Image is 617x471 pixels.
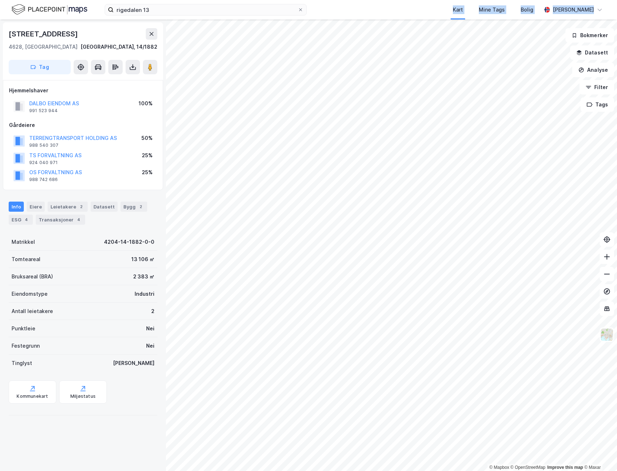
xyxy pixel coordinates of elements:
div: Gårdeiere [9,121,157,129]
div: Punktleie [12,324,35,333]
div: 991 523 944 [29,108,58,114]
div: [PERSON_NAME] [113,359,154,367]
div: [STREET_ADDRESS] [9,28,79,40]
button: Datasett [570,45,614,60]
div: Hjemmelshaver [9,86,157,95]
button: Filter [579,80,614,94]
div: Antall leietakere [12,307,53,316]
div: Mine Tags [479,5,505,14]
div: 4204-14-1882-0-0 [104,238,154,246]
div: Kart [453,5,463,14]
div: 4 [23,216,30,223]
button: Bokmerker [565,28,614,43]
div: [GEOGRAPHIC_DATA], 14/1882 [80,43,157,51]
a: OpenStreetMap [511,465,546,470]
div: 100% [139,99,153,108]
div: Bolig [521,5,533,14]
a: Mapbox [489,465,509,470]
div: Industri [135,290,154,298]
div: 25% [142,168,153,177]
div: Festegrunn [12,342,40,350]
div: Bygg [121,202,147,212]
div: Nei [146,342,154,350]
div: 2 [78,203,85,210]
div: [PERSON_NAME] [553,5,594,14]
div: 2 383 ㎡ [133,272,154,281]
a: Improve this map [547,465,583,470]
img: Z [600,328,614,342]
div: Datasett [91,202,118,212]
div: ESG [9,215,33,225]
div: Info [9,202,24,212]
button: Analyse [572,63,614,77]
input: Søk på adresse, matrikkel, gårdeiere, leietakere eller personer [114,4,298,15]
div: Kommunekart [17,393,48,399]
div: 4628, [GEOGRAPHIC_DATA] [9,43,78,51]
div: Bruksareal (BRA) [12,272,53,281]
button: Tag [9,60,71,74]
div: 13 106 ㎡ [131,255,154,264]
div: 2 [137,203,144,210]
div: 4 [75,216,82,223]
div: Nei [146,324,154,333]
img: logo.f888ab2527a4732fd821a326f86c7f29.svg [12,3,87,16]
div: Matrikkel [12,238,35,246]
iframe: Chat Widget [581,436,617,471]
div: Transaksjoner [36,215,85,225]
div: 924 040 971 [29,160,58,166]
div: 2 [151,307,154,316]
button: Tags [581,97,614,112]
div: Tinglyst [12,359,32,367]
div: 988 742 686 [29,177,58,182]
div: Eiere [27,202,45,212]
div: 50% [141,134,153,142]
div: Tomteareal [12,255,40,264]
div: Leietakere [48,202,88,212]
div: 988 540 307 [29,142,58,148]
div: Miljøstatus [70,393,96,399]
div: 25% [142,151,153,160]
div: Eiendomstype [12,290,48,298]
